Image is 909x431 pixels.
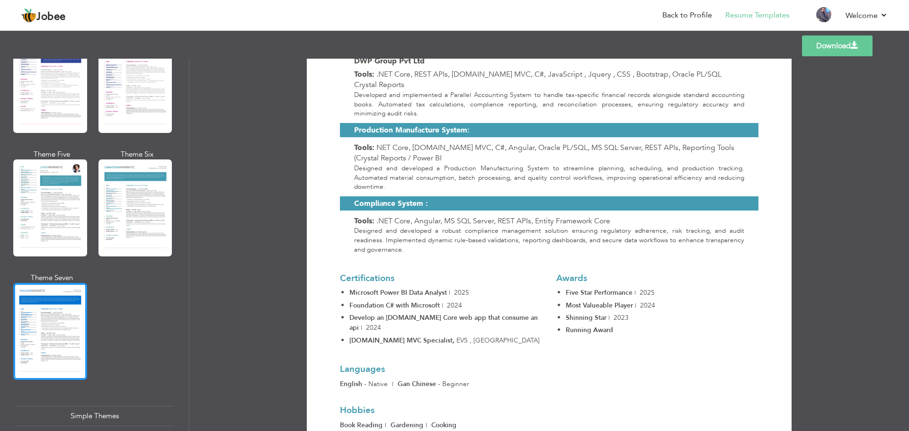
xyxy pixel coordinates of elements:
span: - Beginner [438,379,469,388]
span: | 2024 [635,301,655,310]
div: Designed and developed a Production Manufacturing System to streamline planning, scheduling, and ... [340,164,758,192]
span: , [453,336,454,345]
span: Tools: [354,142,374,153]
a: Resume Templates [725,10,790,21]
span: NET Core, [DOMAIN_NAME] MVC, C#, Angular, Oracle PL/SQL, MS SQL Server, REST APIs, Reporting Tool... [354,142,734,163]
div: Theme Five [15,150,89,159]
span: English [340,379,362,388]
span: Tools: [354,216,374,226]
a: Jobee [21,8,66,23]
span: | 2024 [361,323,381,332]
span: | [426,421,427,430]
div: Simple Themes [15,406,174,426]
a: Download [802,35,873,56]
span: Jobee [36,12,66,22]
span: [DOMAIN_NAME] MVC Specialist [349,336,454,345]
span: Foundation C# with Microsoft [349,301,440,310]
span: Compliance System : [354,196,428,211]
span: EVS , [GEOGRAPHIC_DATA] [456,336,540,345]
span: Gardening [391,421,431,430]
span: Microsoft Power BI Data Analyst [349,288,447,297]
h3: Languages [340,364,758,374]
span: - Native [364,379,388,388]
h3: Certifications [340,273,542,283]
h3: Hobbies [340,405,758,415]
div: Theme Seven [15,273,89,283]
span: Most Valueable Player [566,301,633,310]
span: Five Star Performance [566,288,633,297]
span: Gan Chinese [398,379,436,388]
h3: Awards [556,273,758,283]
span: DWP Group Pvt Ltd [354,56,425,66]
span: Develop an [DOMAIN_NAME] Core web app that consume an api [349,313,538,332]
div: Developed and implemented a Parallel Accounting System to handle tax-specific financial records a... [340,90,758,118]
span: | 2023 [608,313,629,322]
span: .NET Core, REST APIs, [DOMAIN_NAME] MVC, C#, JavaScript , Jquery , CSS , Bootstrap, Oracle PL/SQL... [354,69,722,90]
span: | 2024 [442,301,462,310]
div: Designed and developed a robust compliance management solution ensuring regulatory adherence, ris... [340,226,758,254]
span: Book Reading [340,421,391,430]
span: | 2025 [634,288,655,297]
span: Shinning Star [566,313,606,322]
a: Welcome [846,10,888,21]
span: Production Manufacture System: [354,123,470,137]
span: | [385,421,386,430]
div: Theme Six [100,150,174,159]
img: jobee.io [21,8,36,23]
span: Running Award [566,325,613,334]
span: Tools: [354,69,374,79]
img: Profile Img [816,7,831,22]
span: Cooking [431,421,456,430]
span: | [392,379,393,388]
span: | 2025 [449,288,469,297]
span: .NET Core, Angular, MS SQL Server, REST APIs, Entity Framework Core [376,216,610,226]
a: Back to Profile [662,10,712,21]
